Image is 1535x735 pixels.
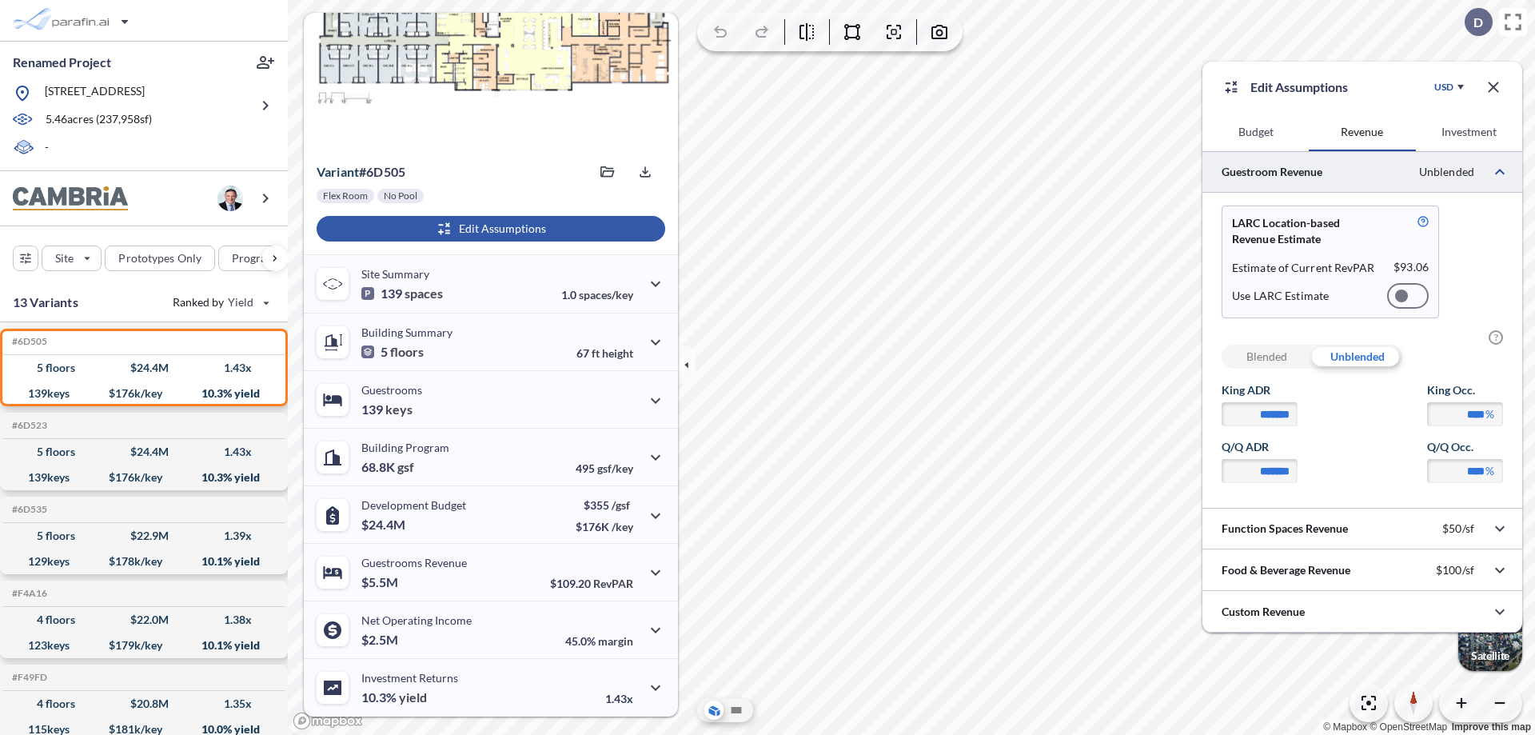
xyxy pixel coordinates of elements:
[605,692,633,705] p: 1.43x
[218,246,305,271] button: Program
[597,461,633,475] span: gsf/key
[1222,382,1298,398] label: King ADR
[576,498,633,512] p: $355
[1471,649,1509,662] p: Satellite
[405,286,443,302] span: spaces
[576,520,633,533] p: $176K
[55,250,74,266] p: Site
[593,577,633,590] span: RevPAR
[9,420,47,431] h5: Click to copy the code
[361,286,443,302] p: 139
[46,111,152,129] p: 5.46 acres ( 237,958 sf)
[361,344,424,360] p: 5
[727,701,746,720] button: Site Plan
[1393,260,1429,276] p: $ 93.06
[612,520,633,533] span: /key
[361,459,414,475] p: 68.8K
[361,556,467,569] p: Guestrooms Revenue
[1312,345,1402,369] div: Unblended
[576,346,633,360] p: 67
[612,498,630,512] span: /gsf
[1222,521,1348,537] p: Function Spaces Revenue
[1416,113,1522,151] button: Investment
[9,672,47,683] h5: Click to copy the code
[1485,406,1494,422] label: %
[1458,607,1522,671] button: Switcher ImageSatellite
[1250,78,1348,97] p: Edit Assumptions
[361,671,458,685] p: Investment Returns
[399,689,427,705] span: yield
[1436,563,1474,577] p: $100/sf
[1232,289,1329,303] p: Use LARC Estimate
[1222,604,1305,620] p: Custom Revenue
[9,588,47,599] h5: Click to copy the code
[1458,607,1522,671] img: Switcher Image
[13,186,128,211] img: BrandImage
[1222,562,1350,578] p: Food & Beverage Revenue
[361,689,427,705] p: 10.3%
[385,401,413,417] span: keys
[1202,113,1309,151] button: Budget
[1222,345,1312,369] div: Blended
[592,346,600,360] span: ft
[390,344,424,360] span: floors
[361,613,472,627] p: Net Operating Income
[1427,382,1503,398] label: King Occ.
[565,634,633,648] p: 45.0%
[1323,721,1367,733] a: Mapbox
[317,164,359,179] span: Variant
[602,346,633,360] span: height
[1434,81,1453,94] div: USD
[598,634,633,648] span: margin
[317,216,665,242] button: Edit Assumptions
[1370,721,1447,733] a: OpenStreetMap
[576,461,633,475] p: 495
[232,250,277,266] p: Program
[361,401,413,417] p: 139
[45,139,49,158] p: -
[361,574,401,590] p: $5.5M
[361,632,401,648] p: $2.5M
[1452,721,1531,733] a: Improve this map
[361,267,429,281] p: Site Summary
[13,293,78,312] p: 13 Variants
[361,441,449,454] p: Building Program
[1485,463,1494,479] label: %
[317,164,405,180] p: # 6d505
[1232,215,1380,247] p: LARC Location-based Revenue Estimate
[361,326,453,339] p: Building Summary
[361,498,466,512] p: Development Budget
[397,459,414,475] span: gsf
[13,54,111,71] p: Renamed Project
[9,336,47,347] h5: Click to copy the code
[1427,439,1503,455] label: Q/Q Occ.
[293,712,363,730] a: Mapbox homepage
[217,186,243,211] img: user logo
[118,250,201,266] p: Prototypes Only
[45,83,145,103] p: [STREET_ADDRESS]
[228,294,254,310] span: Yield
[105,246,215,271] button: Prototypes Only
[1473,15,1483,30] p: D
[323,190,368,202] p: Flex Room
[561,288,633,302] p: 1.0
[42,246,102,271] button: Site
[361,517,408,533] p: $24.4M
[550,577,633,590] p: $109.20
[1222,439,1298,455] label: Q/Q ADR
[361,383,422,397] p: Guestrooms
[9,504,47,515] h5: Click to copy the code
[1309,113,1415,151] button: Revenue
[160,290,280,315] button: Ranked by Yield
[1232,260,1375,276] p: Estimate of Current RevPAR
[384,190,417,202] p: No Pool
[704,701,724,720] button: Aerial View
[1489,330,1503,345] span: ?
[579,288,633,302] span: spaces/key
[1442,521,1474,536] p: $50/sf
